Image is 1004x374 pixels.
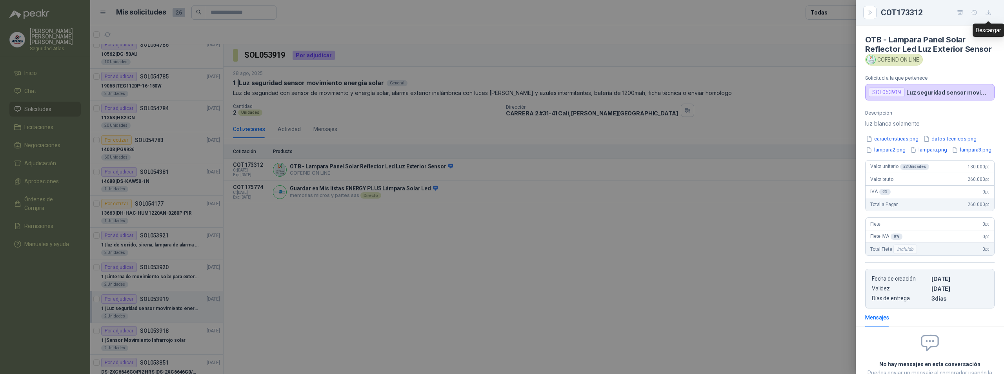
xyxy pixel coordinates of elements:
p: Validez [872,285,928,292]
span: ,00 [985,190,989,194]
p: [DATE] [931,285,988,292]
button: lampara3.png [951,146,992,154]
span: 260.000 [968,202,989,207]
span: Flete [870,221,880,227]
p: 3 dias [931,295,988,302]
p: Luz seguridad sensor movimiento energia solar [906,89,991,96]
img: Company Logo [867,55,875,64]
span: 260.000 [968,177,989,182]
button: Close [865,8,875,17]
button: lampara.png [909,146,948,154]
span: ,00 [985,235,989,239]
div: Incluido [893,244,917,254]
p: Descripción [865,110,995,116]
span: ,00 [985,203,989,207]
p: Días de entrega [872,295,928,302]
span: ,00 [985,165,989,169]
p: luz blanca solamente [865,119,995,128]
span: 0 [982,246,989,252]
button: datos tecnicos.png [922,135,977,143]
div: COFEIND ON LINE [865,54,923,66]
p: Fecha de creación [872,275,928,282]
span: IVA [870,189,891,195]
span: Total a Pagar [870,202,898,207]
span: 130.000 [968,164,989,170]
button: caracteristicas.png [865,135,919,143]
span: Valor bruto [870,177,893,182]
span: 0 [982,234,989,239]
h4: OTB - Lampara Panel Solar Reflector Led Luz Exterior Sensor [865,35,995,54]
span: 0 [982,189,989,195]
span: Flete IVA [870,234,902,240]
div: x 2 Unidades [900,164,929,170]
div: 0 % [891,234,902,240]
span: Valor unitario [870,164,929,170]
span: Total Flete [870,244,919,254]
span: ,00 [985,222,989,226]
div: SOL053919 [869,88,905,97]
div: Mensajes [865,313,889,322]
span: ,00 [985,177,989,182]
span: ,00 [985,247,989,252]
button: lampara2.png [865,146,906,154]
div: 0 % [879,189,891,195]
h2: No hay mensajes en esta conversación [865,360,995,369]
div: COT173312 [881,6,995,19]
span: 0 [982,221,989,227]
p: [DATE] [931,275,988,282]
p: Solicitud a la que pertenece [865,75,995,81]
